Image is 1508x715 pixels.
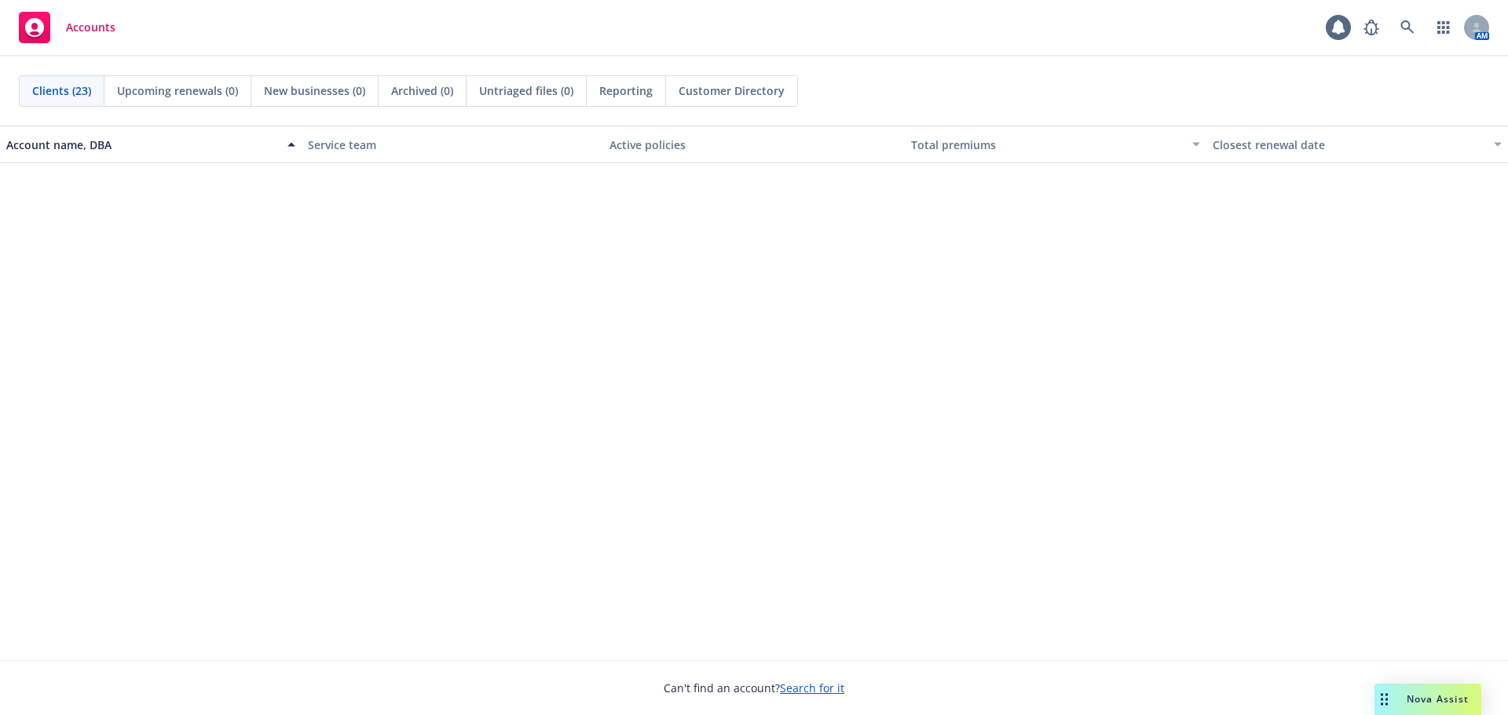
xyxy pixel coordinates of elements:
[32,82,91,99] span: Clients (23)
[780,680,844,695] a: Search for it
[603,126,905,163] button: Active policies
[1374,684,1394,715] div: Drag to move
[664,680,844,696] span: Can't find an account?
[391,82,453,99] span: Archived (0)
[911,137,1183,153] div: Total premiums
[479,82,573,99] span: Untriaged files (0)
[679,82,785,99] span: Customer Directory
[302,126,603,163] button: Service team
[1356,12,1387,43] a: Report a Bug
[599,82,653,99] span: Reporting
[905,126,1206,163] button: Total premiums
[117,82,238,99] span: Upcoming renewals (0)
[66,21,115,34] span: Accounts
[308,137,597,153] div: Service team
[1392,12,1423,43] a: Search
[13,5,122,49] a: Accounts
[1213,137,1484,153] div: Closest renewal date
[1428,12,1459,43] a: Switch app
[1206,126,1508,163] button: Closest renewal date
[1374,684,1481,715] button: Nova Assist
[1407,692,1469,706] span: Nova Assist
[6,137,278,153] div: Account name, DBA
[264,82,365,99] span: New businesses (0)
[609,137,899,153] div: Active policies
